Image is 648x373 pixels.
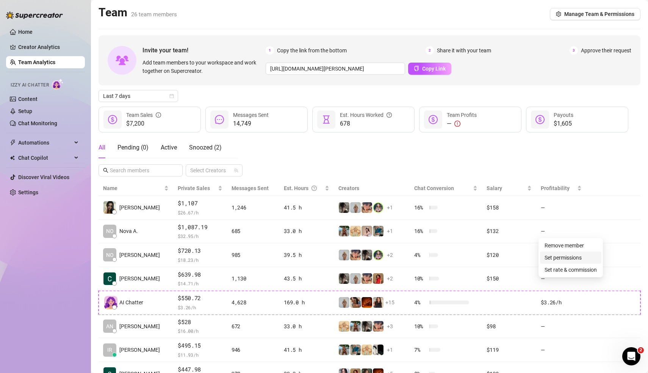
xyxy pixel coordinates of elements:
[119,322,160,331] span: [PERSON_NAME]
[232,227,275,235] div: 685
[18,29,33,35] a: Home
[536,220,586,244] td: —
[103,90,174,102] span: Last 7 days
[414,227,426,235] span: 16 %
[119,346,160,354] span: [PERSON_NAME]
[232,251,275,259] div: 985
[178,209,222,216] span: $ 26.67 /h
[536,315,586,338] td: —
[340,111,392,119] div: Est. Hours Worked
[232,274,275,283] div: 1,130
[52,79,64,90] img: AI Chatter
[350,226,361,236] img: Actually.Maria
[131,11,177,18] span: 26 team members
[414,251,426,259] span: 4 %
[545,267,597,273] a: Set rate & commission
[232,203,275,212] div: 1,246
[99,143,105,152] div: All
[556,11,561,17] span: setting
[232,346,275,354] div: 946
[387,274,393,283] span: + 2
[18,41,79,53] a: Creator Analytics
[536,243,586,267] td: —
[178,280,222,287] span: $ 14.71 /h
[350,250,361,260] img: bonnierides
[373,202,383,213] img: jadetv
[117,143,149,152] div: Pending ( 0 )
[350,273,361,284] img: Barbi
[535,115,545,124] span: dollar-circle
[487,251,532,259] div: $120
[387,111,392,119] span: question-circle
[108,115,117,124] span: dollar-circle
[362,202,372,213] img: bonnierides
[487,322,532,331] div: $98
[387,227,393,235] span: + 1
[350,202,361,213] img: Barbi
[339,250,349,260] img: Barbi
[414,298,426,307] span: 4 %
[487,346,532,354] div: $119
[550,8,640,20] button: Manage Team & Permissions
[350,321,361,332] img: Libby
[322,115,331,124] span: hourglass
[178,270,222,279] span: $639.98
[178,223,222,232] span: $1,087.19
[233,112,269,118] span: Messages Sent
[103,272,116,285] img: Cecil Capuchino
[178,341,222,350] span: $495.15
[178,199,222,208] span: $1,107
[638,347,644,353] span: 2
[362,321,372,332] img: daiisyjane
[126,111,161,119] div: Team Sales
[99,181,173,196] th: Name
[110,166,172,175] input: Search members
[340,119,392,128] span: 678
[215,115,224,124] span: message
[103,184,163,192] span: Name
[119,298,143,307] span: AI Chatter
[178,256,222,264] span: $ 18.23 /h
[447,119,477,128] div: —
[373,345,383,355] img: comicaltaco
[106,322,113,331] span: AN
[536,338,586,362] td: —
[414,346,426,354] span: 7 %
[387,251,393,259] span: + 2
[536,267,586,291] td: —
[10,140,16,146] span: thunderbolt
[18,189,38,195] a: Settings
[350,297,361,308] img: queendlish
[6,11,63,19] img: logo-BBDzfeDw.svg
[422,66,446,72] span: Copy Link
[387,322,393,331] span: + 3
[11,82,49,89] span: Izzy AI Chatter
[414,274,426,283] span: 10 %
[119,274,160,283] span: [PERSON_NAME]
[541,298,582,307] div: $3.26 /h
[426,46,434,55] span: 2
[142,58,263,75] span: Add team members to your workspace and work together on Supercreator.
[362,250,372,260] img: daiisyjane
[156,111,161,119] span: info-circle
[106,227,114,235] span: NO
[362,297,372,308] img: vipchocolate
[10,155,15,161] img: Chat Copilot
[362,226,372,236] img: anaxmei
[18,174,69,180] a: Discover Viral Videos
[408,63,451,75] button: Copy Link
[277,46,347,55] span: Copy the link from the bottom
[178,246,222,255] span: $720.13
[284,184,323,192] div: Est. Hours
[178,232,222,240] span: $ 32.95 /h
[18,108,32,114] a: Setup
[178,294,222,303] span: $550.72
[447,112,477,118] span: Team Profits
[362,345,372,355] img: Actually.Maria
[350,345,361,355] img: Eavnc
[284,298,329,307] div: 169.0 h
[266,46,274,55] span: 1
[373,297,383,308] img: diandradelgado
[373,273,383,284] img: bellatendresse
[581,46,631,55] span: Approve their request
